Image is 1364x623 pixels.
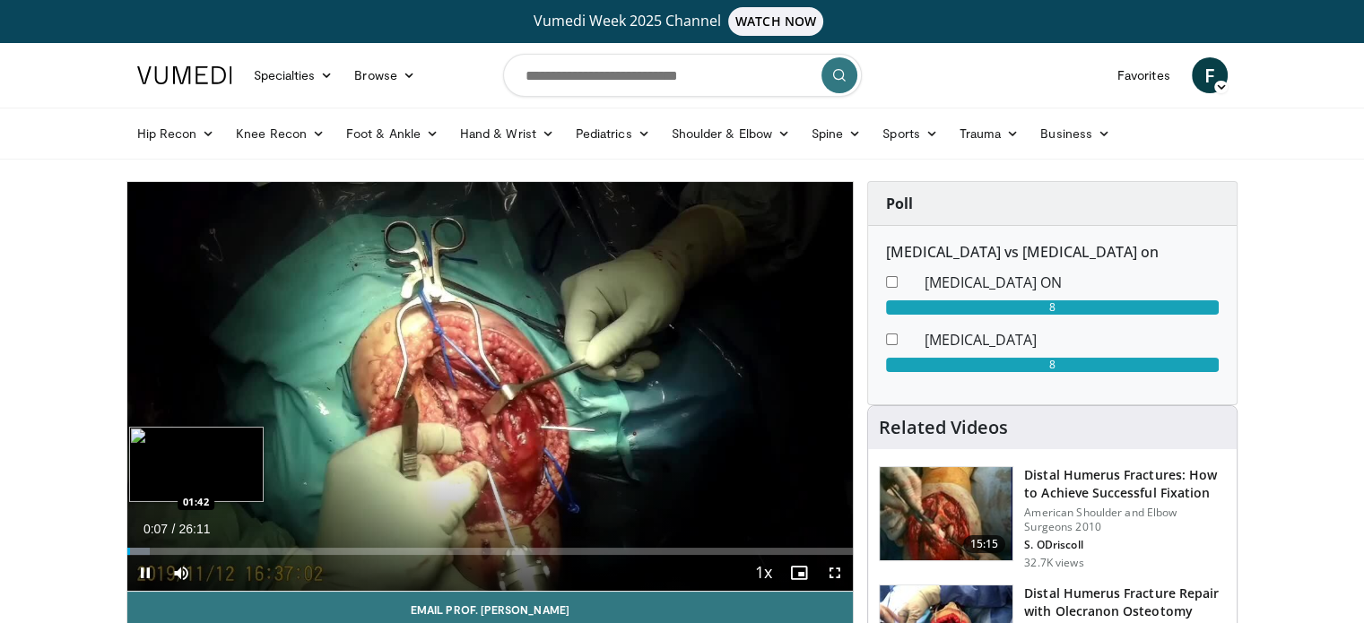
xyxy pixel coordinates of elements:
[728,7,823,36] span: WATCH NOW
[886,300,1219,315] div: 8
[872,116,949,151] a: Sports
[126,116,226,151] a: Hip Recon
[127,555,163,591] button: Pause
[140,7,1225,36] a: Vumedi Week 2025 ChannelWATCH NOW
[1024,584,1226,620] h3: Distal Humerus Fracture Repair with Olecranon Osteotomy
[781,555,817,591] button: Enable picture-in-picture mode
[1024,556,1083,570] p: 32.7K views
[163,555,199,591] button: Mute
[886,244,1219,261] h6: [MEDICAL_DATA] vs [MEDICAL_DATA] on
[886,358,1219,372] div: 8
[335,116,449,151] a: Foot & Ankle
[963,535,1006,553] span: 15:15
[343,57,426,93] a: Browse
[1024,538,1226,552] p: S. ODriscoll
[172,522,176,536] span: /
[137,66,232,84] img: VuMedi Logo
[129,427,264,502] img: image.jpeg
[1192,57,1228,93] a: F
[127,182,854,592] video-js: Video Player
[1024,466,1226,502] h3: Distal Humerus Fractures: How to Achieve Successful Fixation
[911,329,1232,350] dd: [MEDICAL_DATA]
[886,194,913,213] strong: Poll
[911,272,1232,293] dd: [MEDICAL_DATA] ON
[1107,57,1181,93] a: Favorites
[565,116,661,151] a: Pediatrics
[880,467,1012,560] img: shawn_1.png.150x105_q85_crop-smart_upscale.jpg
[127,548,854,555] div: Progress Bar
[801,116,872,151] a: Spine
[449,116,565,151] a: Hand & Wrist
[949,116,1030,151] a: Trauma
[1024,506,1226,534] p: American Shoulder and Elbow Surgeons 2010
[143,522,168,536] span: 0:07
[503,54,862,97] input: Search topics, interventions
[745,555,781,591] button: Playback Rate
[661,116,801,151] a: Shoulder & Elbow
[879,466,1226,570] a: 15:15 Distal Humerus Fractures: How to Achieve Successful Fixation American Shoulder and Elbow Su...
[178,522,210,536] span: 26:11
[225,116,335,151] a: Knee Recon
[817,555,853,591] button: Fullscreen
[243,57,344,93] a: Specialties
[1030,116,1121,151] a: Business
[879,417,1008,438] h4: Related Videos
